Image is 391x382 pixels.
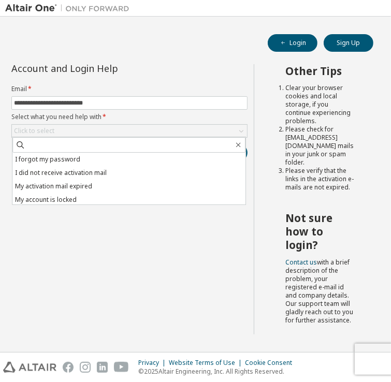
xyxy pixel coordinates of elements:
[138,367,298,376] p: © 2025 Altair Engineering, Inc. All Rights Reserved.
[11,85,248,93] label: Email
[138,359,169,367] div: Privacy
[285,84,355,125] li: Clear your browser cookies and local storage, if you continue experiencing problems.
[285,167,355,192] li: Please verify that the links in the activation e-mails are not expired.
[268,34,317,52] button: Login
[285,258,317,267] a: Contact us
[3,362,56,373] img: altair_logo.svg
[11,64,200,72] div: Account and Login Help
[5,3,135,13] img: Altair One
[324,34,373,52] button: Sign Up
[285,258,353,325] span: with a brief description of the problem, your registered e-mail id and company details. Our suppo...
[169,359,245,367] div: Website Terms of Use
[285,211,355,252] h2: Not sure how to login?
[14,127,54,135] div: Click to select
[97,362,108,373] img: linkedin.svg
[12,153,245,166] li: I forgot my password
[285,64,355,78] h2: Other Tips
[11,113,248,121] label: Select what you need help with
[80,362,91,373] img: instagram.svg
[114,362,129,373] img: youtube.svg
[12,125,247,137] div: Click to select
[63,362,74,373] img: facebook.svg
[245,359,298,367] div: Cookie Consent
[285,125,355,167] li: Please check for [EMAIL_ADDRESS][DOMAIN_NAME] mails in your junk or spam folder.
